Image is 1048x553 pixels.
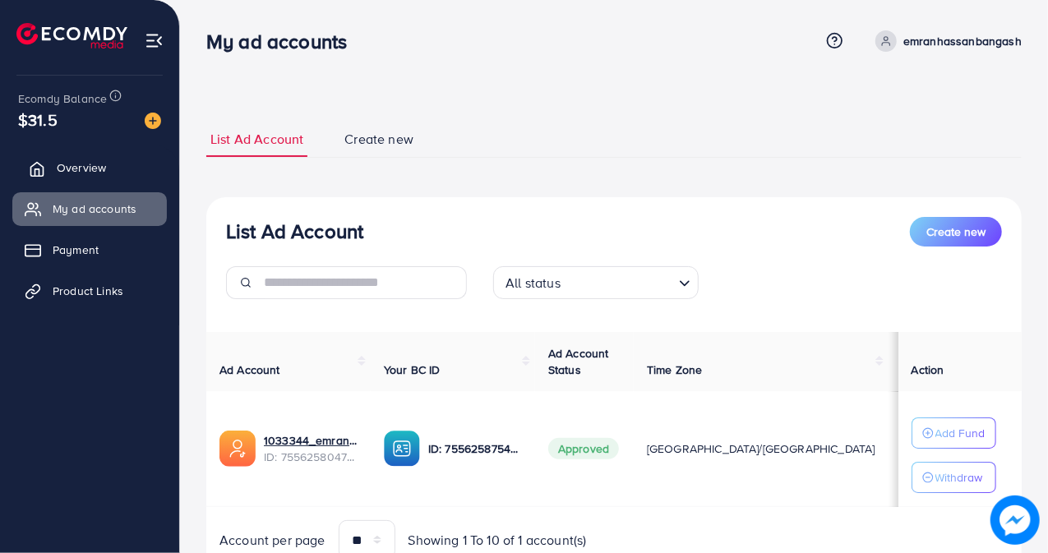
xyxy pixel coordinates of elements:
span: Ad Account Status [548,345,609,378]
img: image [990,495,1040,545]
img: menu [145,31,164,50]
a: 1033344_emranhassan1_1759328702780 [264,432,358,449]
div: <span class='underline'>1033344_emranhassan1_1759328702780</span></br>7556258047971344402 [264,432,358,466]
span: Create new [926,224,986,240]
a: emranhassanbangash [869,30,1022,52]
p: Add Fund [935,423,986,443]
span: Your BC ID [384,362,441,378]
a: My ad accounts [12,192,167,225]
div: Search for option [493,266,699,299]
span: Overview [57,159,106,176]
img: ic-ads-acc.e4c84228.svg [219,431,256,467]
input: Search for option [566,268,672,295]
button: Withdraw [912,462,996,493]
span: Payment [53,242,99,258]
span: Time Zone [647,362,702,378]
span: Product Links [53,283,123,299]
button: Create new [910,217,1002,247]
span: Ad Account [219,362,280,378]
img: image [145,113,161,129]
p: emranhassanbangash [903,31,1022,51]
a: Overview [12,151,167,184]
span: Ecomdy Balance [18,90,107,107]
span: Create new [344,130,413,149]
span: Account per page [219,531,325,550]
span: All status [502,271,564,295]
span: List Ad Account [210,130,303,149]
span: Showing 1 To 10 of 1 account(s) [409,531,587,550]
span: [GEOGRAPHIC_DATA]/[GEOGRAPHIC_DATA] [647,440,875,457]
span: Approved [548,438,619,459]
button: Add Fund [912,417,996,449]
h3: My ad accounts [206,30,360,53]
span: Action [912,362,944,378]
span: ID: 7556258047971344402 [264,449,358,465]
a: Product Links [12,274,167,307]
h3: List Ad Account [226,219,363,243]
p: Withdraw [935,468,983,487]
a: Payment [12,233,167,266]
span: $31.5 [18,108,58,131]
p: ID: 7556258754048819216 [428,439,522,459]
img: ic-ba-acc.ded83a64.svg [384,431,420,467]
img: logo [16,23,127,48]
span: My ad accounts [53,200,136,217]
